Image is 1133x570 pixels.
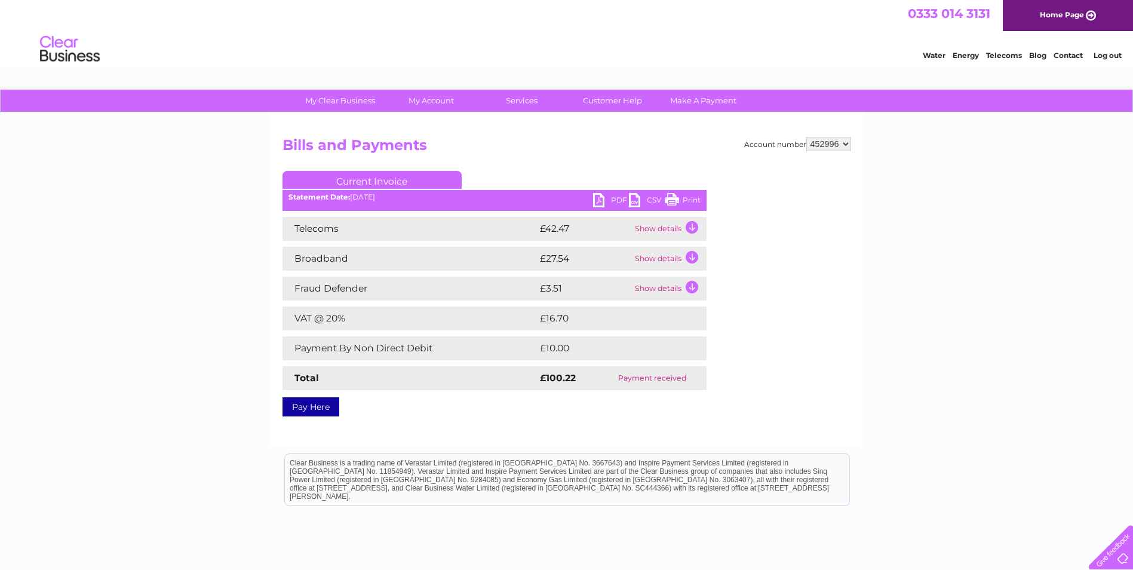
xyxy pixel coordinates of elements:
a: CSV [629,193,665,210]
td: Show details [632,247,707,271]
td: £27.54 [537,247,632,271]
td: Telecoms [283,217,537,241]
a: Contact [1054,51,1083,60]
a: Print [665,193,701,210]
a: My Clear Business [291,90,389,112]
a: Telecoms [986,51,1022,60]
a: Customer Help [563,90,662,112]
td: Fraud Defender [283,277,537,301]
a: Current Invoice [283,171,462,189]
b: Statement Date: [288,192,350,201]
a: Blog [1029,51,1046,60]
td: Show details [632,217,707,241]
td: Payment By Non Direct Debit [283,336,537,360]
td: VAT @ 20% [283,307,537,330]
strong: £100.22 [540,372,576,384]
a: Make A Payment [654,90,753,112]
td: £42.47 [537,217,632,241]
div: Account number [744,137,851,151]
img: logo.png [39,31,100,68]
td: Show details [632,277,707,301]
td: £10.00 [537,336,682,360]
a: Pay Here [283,397,339,416]
td: Broadband [283,247,537,271]
a: PDF [593,193,629,210]
a: 0333 014 3131 [908,6,990,21]
td: Payment received [598,366,707,390]
div: [DATE] [283,193,707,201]
div: Clear Business is a trading name of Verastar Limited (registered in [GEOGRAPHIC_DATA] No. 3667643... [285,7,849,58]
td: £3.51 [537,277,632,301]
h2: Bills and Payments [283,137,851,160]
td: £16.70 [537,307,681,330]
strong: Total [294,372,319,384]
a: Water [923,51,945,60]
a: My Account [382,90,480,112]
a: Log out [1094,51,1122,60]
a: Services [472,90,571,112]
a: Energy [953,51,979,60]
